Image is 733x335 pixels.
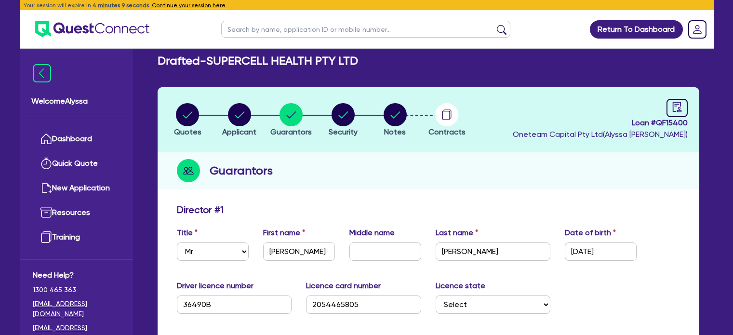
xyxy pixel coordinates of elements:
span: Welcome Alyssa [31,95,121,107]
img: new-application [40,182,52,194]
a: Return To Dashboard [590,20,683,39]
label: Last name [436,227,478,239]
span: Guarantors [270,127,312,136]
span: Applicant [222,127,256,136]
label: Licence state [436,280,485,292]
button: Guarantors [270,103,312,138]
span: Notes [384,127,406,136]
span: Contracts [428,127,466,136]
img: step-icon [177,159,200,182]
img: quest-connect-logo-blue [35,21,149,37]
a: Training [33,225,120,250]
span: Oneteam Capital Pty Ltd ( Alyssa [PERSON_NAME] ) [513,130,688,139]
a: Dropdown toggle [685,17,710,42]
img: icon-menu-close [33,64,51,82]
span: audit [672,102,682,112]
button: Notes [383,103,407,138]
label: Title [177,227,198,239]
a: Resources [33,201,120,225]
label: Driver licence number [177,280,253,292]
span: 1300 465 363 [33,285,120,295]
img: quick-quote [40,158,52,169]
label: First name [263,227,305,239]
a: Dashboard [33,127,120,151]
span: 4 minutes 9 seconds [93,2,149,9]
img: training [40,231,52,243]
span: Security [329,127,358,136]
button: Continue your session here. [152,1,227,10]
button: Quotes [173,103,202,138]
h3: Director # 1 [177,204,224,215]
button: Applicant [222,103,257,138]
label: Date of birth [565,227,616,239]
label: Middle name [349,227,395,239]
span: Loan # QF15400 [513,117,688,129]
a: [EMAIL_ADDRESS][DOMAIN_NAME] [33,299,120,319]
button: Security [328,103,358,138]
h2: Drafted - SUPERCELL HEALTH PTY LTD [158,54,358,68]
input: DD / MM / YYYY [565,242,637,261]
a: Quick Quote [33,151,120,176]
span: Need Help? [33,269,120,281]
a: New Application [33,176,120,201]
img: resources [40,207,52,218]
h2: Guarantors [210,162,273,179]
span: Quotes [174,127,201,136]
button: Contracts [428,103,466,138]
input: Search by name, application ID or mobile number... [221,21,510,38]
label: Licence card number [306,280,381,292]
